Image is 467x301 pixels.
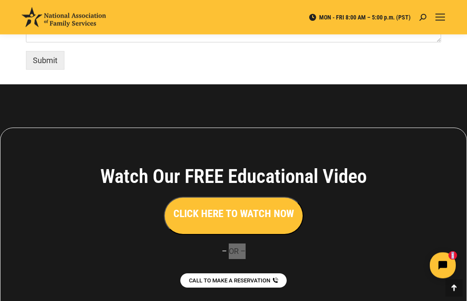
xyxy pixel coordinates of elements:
[180,274,287,288] a: CALL TO MAKE A RESERVATION
[65,165,402,189] h4: Watch Our FREE Educational Video
[164,197,304,235] button: CLICK HERE TO WATCH NOW
[222,247,246,256] span: – OR –
[308,13,411,21] span: MON - FRI 8:00 AM – 5:00 p.m. (PST)
[189,278,270,284] span: CALL TO MAKE A RESERVATION
[164,210,304,219] a: CLICK HERE TO WATCH NOW
[435,12,445,22] a: Mobile menu icon
[173,207,294,221] h3: CLICK HERE TO WATCH NOW
[26,51,64,70] button: Submit
[314,245,463,286] iframe: Tidio Chat
[22,7,106,27] img: National Association of Family Services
